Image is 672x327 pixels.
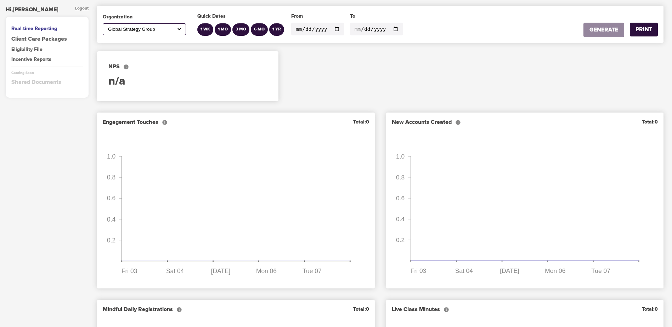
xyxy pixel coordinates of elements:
tspan: Fri 03 [410,268,426,275]
tspan: 0.4 [107,216,116,223]
div: Total: 0 [353,306,369,313]
svg: A widely used satisfaction measure to determine a customer's propensity to recommend the service ... [123,64,129,70]
div: Shared Documents [11,78,83,86]
div: 1 WK [201,27,210,33]
button: 1 MO [215,23,231,36]
div: From [291,13,344,20]
tspan: 0.2 [107,237,115,244]
svg: The total Minutes of Mindfulness delivered to participants from all live programs. [444,307,449,312]
tspan: Fri 03 [122,268,137,275]
button: PRINT [630,23,658,36]
div: 1 MO [218,27,228,33]
div: Quick Dates [197,13,286,20]
div: n/a [108,74,267,90]
tspan: 0.4 [396,216,405,223]
div: Total: 0 [642,119,658,126]
div: 6 MO [254,27,265,33]
svg: The number of new unique participants who created accounts for eM Life. [455,120,461,125]
div: 3 MO [236,27,246,33]
svg: The total number of engaged touches of the various eM life features and programs during the period. [162,120,168,125]
a: Client Care Packages [11,35,83,43]
tspan: Tue 07 [591,268,610,275]
div: Real-time Reporting [11,25,83,32]
div: Total: 0 [642,306,658,313]
div: Hi, [PERSON_NAME] [6,6,58,14]
div: Mindful Daily Registrations [103,305,182,314]
tspan: 1.0 [107,153,115,160]
tspan: 0.6 [107,195,115,202]
div: Coming Soon [11,70,83,75]
button: 6 MO [251,23,268,36]
tspan: Sat 04 [166,268,184,275]
div: Incentive Reports [11,56,83,63]
div: GENERATE [589,26,618,34]
div: NPS [108,63,267,71]
tspan: Mon 06 [256,268,277,275]
div: New Accounts Created [392,118,461,126]
div: Organization [103,13,186,21]
svg: The total number of participants who registered to attend a Mindful Daily session. [176,307,182,312]
tspan: [DATE] [211,268,230,275]
tspan: 0.8 [396,174,405,181]
div: Live Class Minutes [392,305,449,314]
tspan: Tue 07 [303,268,322,275]
div: Logout [75,6,89,14]
button: GENERATE [583,23,624,37]
div: To [350,13,403,20]
div: 1 YR [272,27,281,33]
tspan: 1.0 [396,153,405,160]
div: PRINT [636,25,652,34]
div: Total: 0 [353,119,369,126]
button: 1 WK [197,23,213,36]
tspan: Mon 06 [545,268,565,275]
div: Eligibility File [11,46,83,53]
tspan: 0.2 [396,237,405,244]
button: 1 YR [269,23,284,36]
tspan: 0.6 [396,195,405,202]
div: Engagement Touches [103,118,168,126]
tspan: [DATE] [500,268,519,275]
tspan: Sat 04 [455,268,473,275]
button: 3 MO [232,23,249,36]
tspan: 0.8 [107,174,115,181]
